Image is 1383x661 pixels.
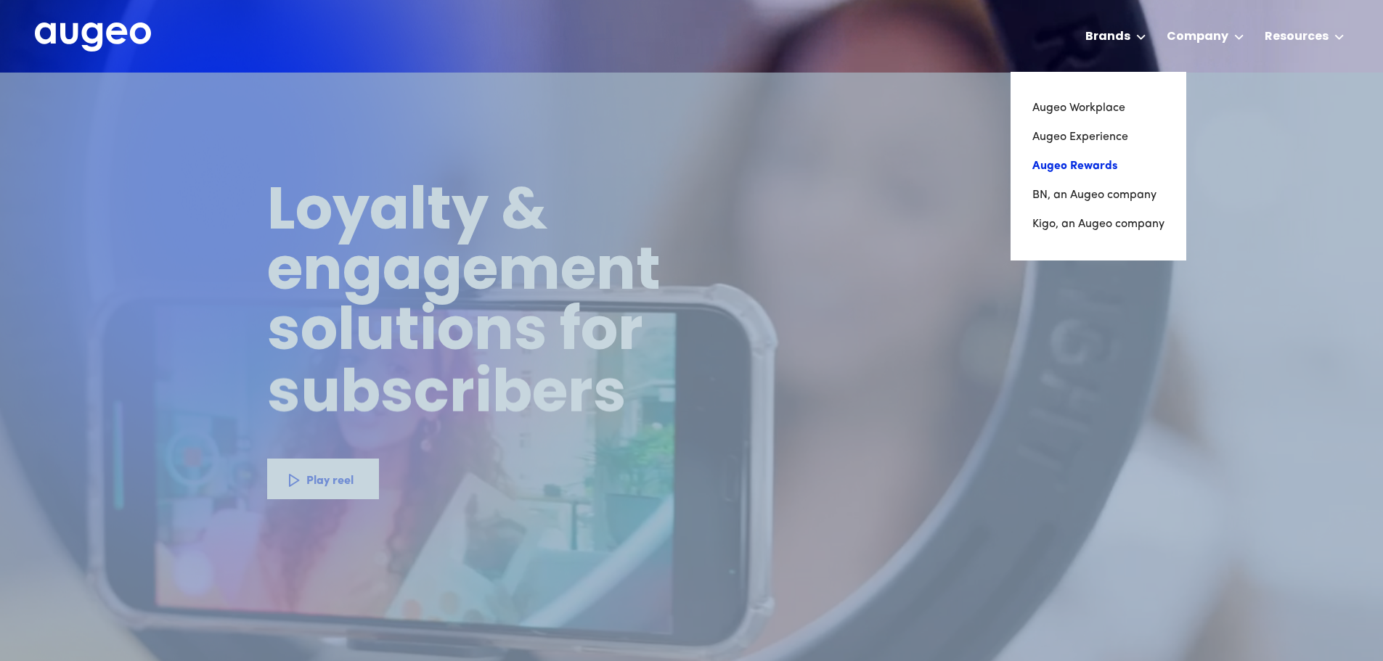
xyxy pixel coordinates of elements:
[1011,72,1186,260] nav: Brands
[1265,28,1329,46] div: Resources
[35,22,151,52] img: Augeo's full logo in white.
[1167,28,1228,46] div: Company
[35,22,151,53] a: home
[1085,28,1130,46] div: Brands
[1032,210,1164,239] a: Kigo, an Augeo company
[1032,94,1164,123] a: Augeo Workplace
[1032,152,1164,181] a: Augeo Rewards
[1032,123,1164,152] a: Augeo Experience
[1032,181,1164,210] a: BN, an Augeo company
